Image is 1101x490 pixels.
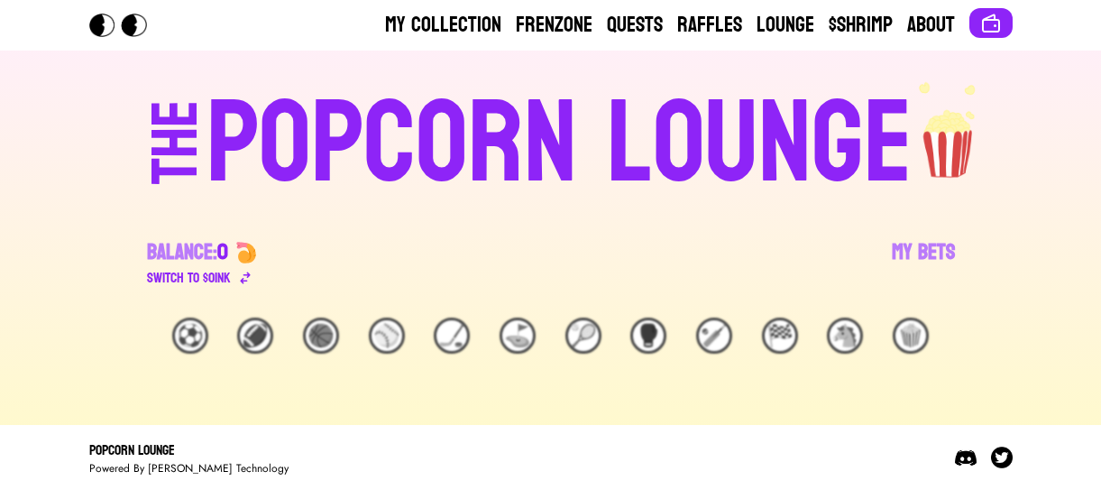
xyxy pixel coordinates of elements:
[369,318,405,354] div: ⚾️
[147,267,231,289] div: Switch to $ OINK
[892,238,955,289] a: My Bets
[237,318,273,354] div: 🏈
[89,14,161,37] img: Popcorn
[757,11,814,40] a: Lounge
[434,318,470,354] div: 🏒
[172,318,208,354] div: ⚽️
[630,318,666,354] div: 🥊
[913,79,986,180] img: popcorn
[22,79,1079,202] a: THEPOPCORN LOUNGEpopcorn
[827,318,863,354] div: 🐴
[565,318,601,354] div: 🎾
[303,318,339,354] div: 🏀
[696,318,732,354] div: 🏏
[500,318,536,354] div: ⛳️
[829,11,893,40] a: $Shrimp
[89,439,289,461] div: Popcorn Lounge
[217,233,228,272] span: 0
[142,100,207,220] div: THE
[991,447,1013,468] img: Twitter
[235,242,257,263] img: 🍤
[607,11,663,40] a: Quests
[762,318,798,354] div: 🏁
[516,11,592,40] a: Frenzone
[907,11,955,40] a: About
[677,11,742,40] a: Raffles
[147,238,228,267] div: Balance:
[955,447,977,468] img: Discord
[980,13,1002,34] img: Connect wallet
[893,318,929,354] div: 🍿
[206,87,913,202] div: POPCORN LOUNGE
[385,11,501,40] a: My Collection
[89,461,289,476] div: Powered By [PERSON_NAME] Technology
